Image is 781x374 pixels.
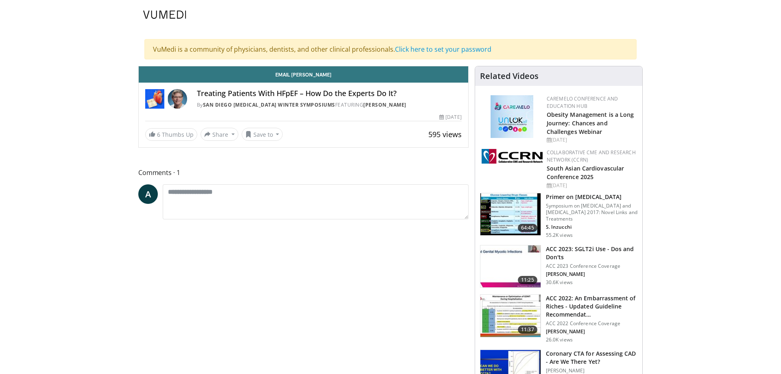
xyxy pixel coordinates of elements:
[547,149,636,163] a: Collaborative CME and Research Network (CCRN)
[547,164,624,181] a: South Asian Cardiovascular Conference 2025
[145,128,197,141] a: 6 Thumbs Up
[546,271,637,278] p: Anastasia Armbruster
[518,276,537,284] span: 11:25
[480,295,541,337] img: f3e86255-4ff1-4703-a69f-4180152321cc.150x105_q85_crop-smart_upscale.jpg
[546,294,637,319] h3: ACC 2022: An Embarrassment of Riches - Updated Guideline Recommendations for HFrEF and HFmrEF Tre...
[168,89,187,109] img: Avatar
[395,45,491,54] a: Click here to set your password
[144,39,637,59] div: VuMedi is a community of physicians, dentists, and other clinical professionals.
[546,232,573,238] p: 55.2K views
[480,193,541,236] img: 022d2313-3eaa-4549-99ac-ae6801cd1fdc.150x105_q85_crop-smart_upscale.jpg
[546,203,637,222] p: Symposium on [MEDICAL_DATA] and [MEDICAL_DATA] 2017: Novel Links and Treatments
[143,11,186,19] img: VuMedi Logo
[197,101,462,109] div: By FEATURING
[138,167,469,178] span: Comments 1
[363,101,406,108] a: [PERSON_NAME]
[145,89,164,109] img: San Diego Heart Failure Winter Symposiums
[547,111,634,136] a: Obesity Management is a Long Journey: Chances and Challenges Webinar
[482,149,543,164] img: a04ee3ba-8487-4636-b0fb-5e8d268f3737.png.150x105_q85_autocrop_double_scale_upscale_version-0.2.png
[139,66,468,83] a: Email [PERSON_NAME]
[546,224,637,230] p: Silvio Inzucchi
[546,328,637,335] p: Paul Heidenreich
[546,193,637,201] h3: Primer on [MEDICAL_DATA]
[547,95,618,109] a: CaReMeLO Conference and Education Hub
[201,128,238,141] button: Share
[518,326,537,334] span: 11:37
[480,193,637,238] a: 64:45 Primer on [MEDICAL_DATA] Symposium on [MEDICAL_DATA] and [MEDICAL_DATA] 2017: Novel Links a...
[547,182,636,189] div: [DATE]
[546,337,573,343] p: 26.0K views
[428,129,462,139] span: 595 views
[439,114,461,121] div: [DATE]
[546,245,637,261] h3: ACC 2023: SGLT2i Use - Dos and Don'ts
[547,136,636,144] div: [DATE]
[138,184,158,204] a: A
[546,367,637,374] p: [PERSON_NAME]
[480,294,637,343] a: 11:37 ACC 2022: An Embarrassment of Riches - Updated Guideline Recommendat… ACC 2022 Conference C...
[480,245,637,288] a: 11:25 ACC 2023: SGLT2i Use - Dos and Don'ts ACC 2023 Conference Coverage [PERSON_NAME] 30.6K views
[518,224,537,232] span: 64:45
[480,71,539,81] h4: Related Videos
[197,89,462,98] h4: Treating Patients With HFpEF – How Do the Experts Do It?
[157,131,160,138] span: 6
[203,101,335,108] a: San Diego [MEDICAL_DATA] Winter Symposiums
[546,279,573,286] p: 30.6K views
[491,95,533,138] img: 45df64a9-a6de-482c-8a90-ada250f7980c.png.150x105_q85_autocrop_double_scale_upscale_version-0.2.jpg
[546,350,637,366] h3: Coronary CTA for Assessing CAD - Are We There Yet?
[242,128,283,141] button: Save to
[480,245,541,288] img: 9258cdf1-0fbf-450b-845f-99397d12d24a.150x105_q85_crop-smart_upscale.jpg
[546,320,637,327] p: ACC 2022 Conference Coverage
[546,263,637,269] p: ACC 2023 Conference Coverage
